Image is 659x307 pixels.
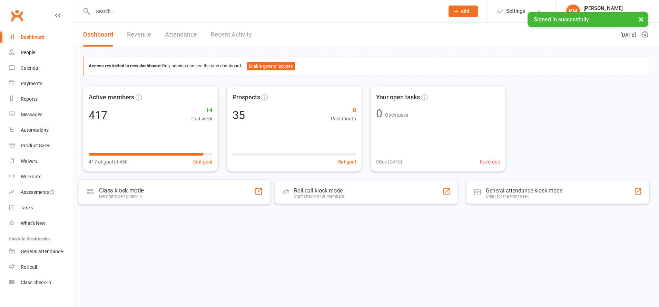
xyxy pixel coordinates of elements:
span: 0 Due [DATE] [376,158,402,166]
div: General attendance kiosk mode [486,187,562,194]
span: Past month [331,115,356,122]
a: Dashboard [9,29,73,45]
div: Workouts [21,174,41,179]
div: General attendance [21,249,63,254]
input: Search... [91,7,440,16]
div: Assessments [21,189,55,195]
span: Settings [506,3,525,19]
div: 417 [89,110,107,121]
button: Add [449,6,478,17]
a: Recent Activity [211,23,252,47]
a: Payments [9,76,73,91]
span: Past week [190,115,213,122]
span: Open tasks [385,112,408,118]
div: Staff check-in for members [294,194,344,199]
a: Class kiosk mode [9,275,73,290]
button: Enable general access [247,62,295,70]
div: Class check-in [21,280,51,285]
div: Tasks [21,205,33,210]
a: General attendance kiosk mode [9,244,73,259]
a: Workouts [9,169,73,185]
a: Waivers [9,153,73,169]
span: Active members [89,92,134,102]
span: [DATE] [620,31,636,39]
div: KM [566,4,580,18]
div: Payments [21,81,42,86]
a: Assessments [9,185,73,200]
div: Terang Fitness [583,11,623,18]
a: Revenue [127,23,151,47]
div: Reports [21,96,38,102]
span: Signed in successfully. [534,16,590,23]
div: Roll call [21,264,37,270]
button: Set goal [338,158,356,166]
a: Messages [9,107,73,122]
a: Reports [9,91,73,107]
div: Class kiosk mode [99,187,144,194]
div: Waivers [21,158,38,164]
span: +4 [190,105,213,115]
button: × [635,12,647,27]
div: 35 [233,110,245,121]
div: Roll call kiosk mode [294,187,344,194]
a: People [9,45,73,60]
a: Attendance [165,23,197,47]
div: Members self check-in [99,194,144,199]
div: Messages [21,112,42,117]
span: Add [461,9,469,14]
strong: Access restricted to new dashboard: [89,63,162,68]
a: Dashboard [83,23,113,47]
div: Only admins can see the new dashboard. [89,62,644,70]
span: 0 [331,105,356,115]
div: Great for the front desk [486,194,562,199]
div: Automations [21,127,49,133]
span: 0 overdue [480,158,500,166]
a: Product Sales [9,138,73,153]
span: Prospects [233,92,260,102]
button: Edit goal [193,158,213,166]
div: Calendar [21,65,40,71]
a: Clubworx [8,7,26,24]
div: [PERSON_NAME] [583,5,623,11]
a: Roll call [9,259,73,275]
span: Your open tasks [376,92,420,102]
div: Product Sales [21,143,50,148]
div: What's New [21,220,46,226]
a: What's New [9,216,73,231]
div: Dashboard [21,34,45,40]
span: 417 of goal of 450 [89,158,128,166]
a: Calendar [9,60,73,76]
a: Tasks [9,200,73,216]
div: People [21,50,35,55]
div: 0 [376,108,382,119]
a: Automations [9,122,73,138]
